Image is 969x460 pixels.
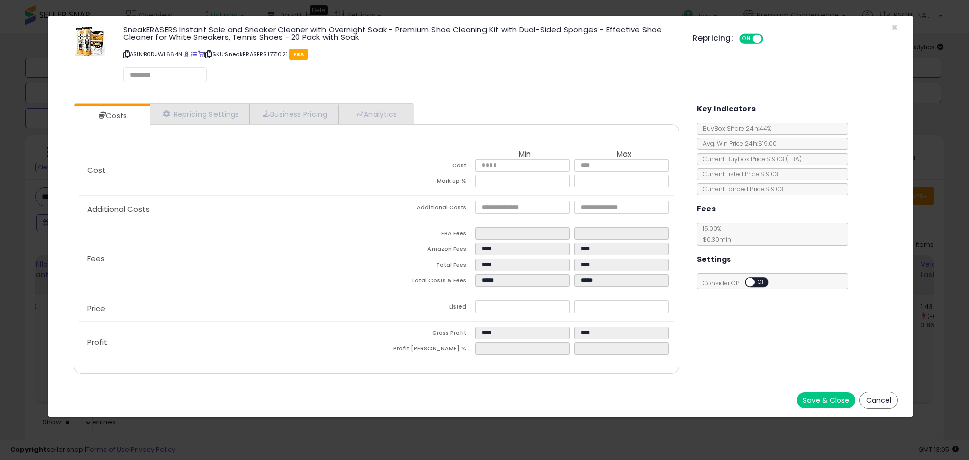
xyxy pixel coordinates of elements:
[376,159,475,175] td: Cost
[697,224,731,244] span: 15.00 %
[697,185,783,193] span: Current Landed Price: $19.03
[79,254,376,263] p: Fees
[376,274,475,290] td: Total Costs & Fees
[376,201,475,217] td: Additional Costs
[762,35,778,43] span: OFF
[574,150,673,159] th: Max
[376,342,475,358] td: Profit [PERSON_NAME] %
[891,20,898,35] span: ×
[797,392,855,408] button: Save & Close
[376,327,475,342] td: Gross Profit
[376,259,475,274] td: Total Fees
[74,106,149,126] a: Costs
[376,227,475,243] td: FBA Fees
[693,34,733,42] h5: Repricing:
[198,50,204,58] a: Your listing only
[123,46,678,62] p: ASIN: B0DJWL664N | SKU: SneakERASERS1771021
[697,155,802,163] span: Current Buybox Price:
[697,103,756,115] h5: Key Indicators
[79,304,376,313] p: Price
[859,392,898,409] button: Cancel
[376,300,475,316] td: Listed
[79,338,376,346] p: Profit
[184,50,189,58] a: BuyBox page
[79,166,376,174] p: Cost
[191,50,197,58] a: All offer listings
[75,26,105,56] img: 51Kq2nfPhAL._SL60_.jpg
[376,175,475,190] td: Mark up %
[766,155,802,163] span: $19.03
[250,104,338,124] a: Business Pricing
[697,235,731,244] span: $0.30 min
[697,279,782,287] span: Consider CPT:
[150,104,250,124] a: Repricing Settings
[786,155,802,163] span: ( FBA )
[740,35,753,43] span: ON
[697,139,777,148] span: Avg. Win Price 24h: $19.00
[475,150,574,159] th: Min
[697,202,716,215] h5: Fees
[697,124,771,133] span: BuyBox Share 24h: 44%
[289,49,308,60] span: FBA
[697,253,731,266] h5: Settings
[697,170,778,178] span: Current Listed Price: $19.03
[376,243,475,259] td: Amazon Fees
[338,104,413,124] a: Analytics
[79,205,376,213] p: Additional Costs
[755,278,771,287] span: OFF
[123,26,678,41] h3: SneakERASERS Instant Sole and Sneaker Cleaner with Overnight Soak - Premium Shoe Cleaning Kit wit...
